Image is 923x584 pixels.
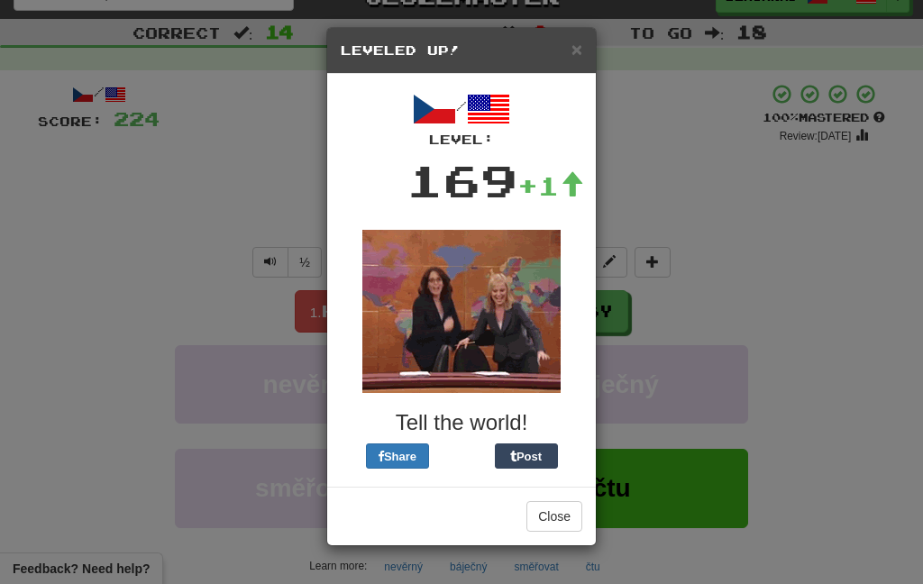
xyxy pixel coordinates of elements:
div: +1 [517,168,584,204]
button: Post [495,443,558,469]
button: Share [366,443,429,469]
img: tina-fey-e26f0ac03c4892f6ddeb7d1003ac1ab6e81ce7d97c2ff70d0ee9401e69e3face.gif [362,230,561,393]
iframe: X Post Button [429,443,495,469]
h3: Tell the world! [341,411,582,434]
span: × [571,39,582,59]
h5: Leveled Up! [341,41,582,59]
button: Close [571,40,582,59]
div: 169 [407,149,517,212]
div: / [341,87,582,149]
button: Close [526,501,582,532]
div: Level: [341,131,582,149]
